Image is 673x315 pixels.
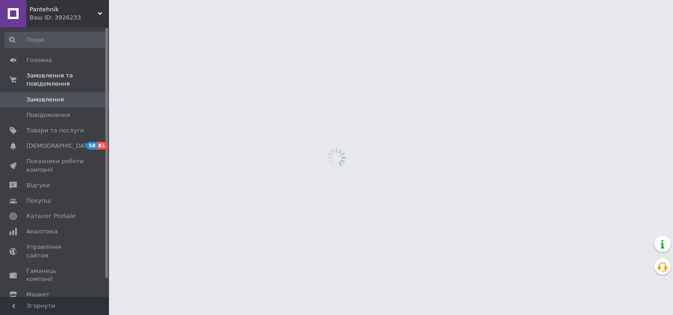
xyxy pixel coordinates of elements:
div: Ваш ID: 3926233 [30,14,109,22]
span: Відгуки [26,181,50,189]
span: Головна [26,56,52,64]
input: Пошук [5,32,107,48]
span: 58 [86,142,97,150]
span: 81 [97,142,107,150]
span: Показники роботи компанії [26,157,84,174]
span: Замовлення [26,96,64,104]
span: Гаманець компанії [26,267,84,283]
span: Повідомлення [26,111,70,119]
span: Pantehnik [30,5,98,14]
span: [DEMOGRAPHIC_DATA] [26,142,94,150]
span: Покупці [26,197,51,205]
span: Аналітика [26,228,58,236]
span: Маркет [26,291,49,299]
span: Замовлення та повідомлення [26,72,109,88]
span: Управління сайтом [26,243,84,259]
span: Каталог ProSale [26,212,75,220]
span: Товари та послуги [26,126,84,135]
